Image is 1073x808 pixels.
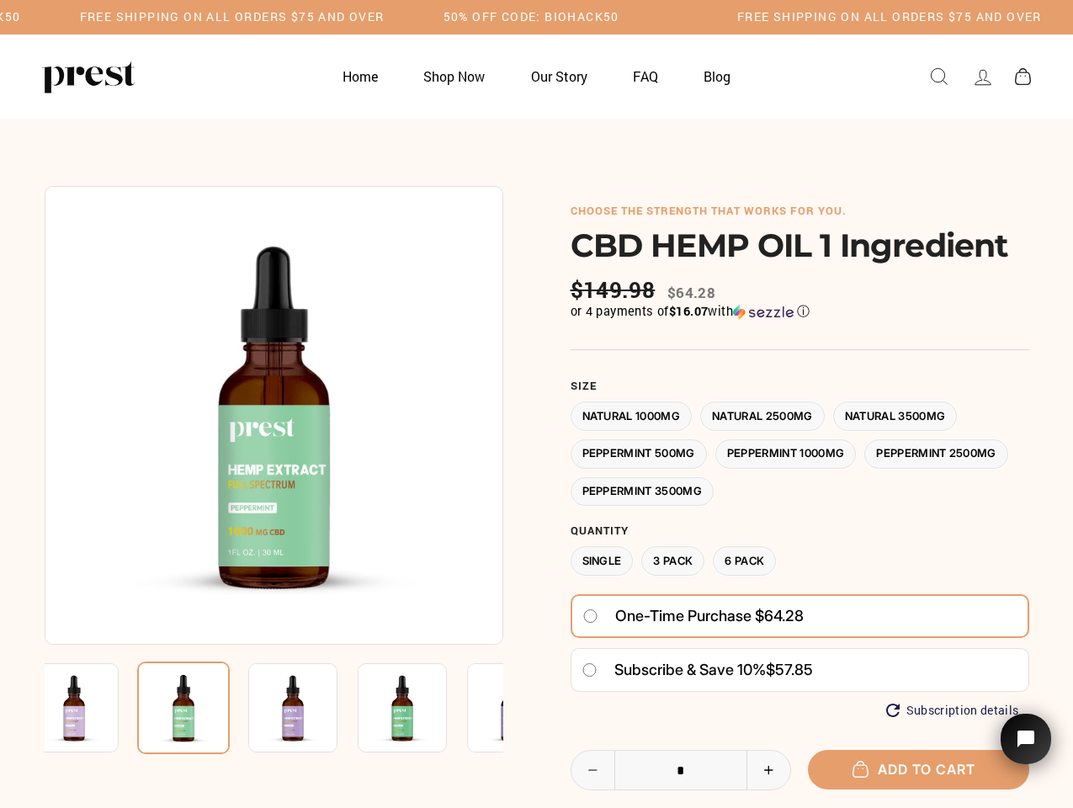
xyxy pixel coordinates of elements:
[571,751,615,789] button: Reduce item quantity by one
[358,663,447,752] img: CBD HEMP OIL 1 Ingredient
[582,663,598,677] input: Subscribe & save 10%$57.85
[886,704,1019,718] button: Subscription details
[612,60,679,93] a: FAQ
[571,277,660,303] span: $149.98
[864,439,1008,469] label: Peppermint 2500MG
[667,283,715,302] span: $64.28
[700,401,825,431] label: Natural 2500MG
[571,751,791,791] input: quantity
[571,226,1029,264] h1: CBD HEMP OIL 1 Ingredient
[737,10,1042,24] h5: Free Shipping on all orders $75 and over
[29,663,119,752] img: CBD HEMP OIL 1 Ingredient
[571,380,1029,393] label: Size
[80,10,385,24] h5: Free Shipping on all orders $75 and over
[571,401,693,431] label: Natural 1000MG
[746,751,790,789] button: Increase item quantity by one
[510,60,608,93] a: Our Story
[733,305,794,320] img: Sezzle
[683,60,752,93] a: Blog
[248,663,337,752] img: CBD HEMP OIL 1 Ingredient
[402,60,506,93] a: Shop Now
[571,477,714,507] label: Peppermint 3500MG
[713,546,776,576] label: 6 Pack
[906,704,1019,718] span: Subscription details
[571,303,1029,320] div: or 4 payments of with
[571,546,634,576] label: Single
[45,186,503,645] img: CBD HEMP OIL 1 Ingredient
[808,750,1029,789] button: Add to cart
[321,60,752,93] ul: Primary
[571,303,1029,320] div: or 4 payments of$16.07withSezzle Click to learn more about Sezzle
[467,663,556,752] img: CBD HEMP OIL 1 Ingredient
[444,10,619,24] h5: 50% OFF CODE: BIOHACK50
[615,601,804,631] span: One-time purchase $64.28
[861,761,975,778] span: Add to cart
[715,439,857,469] label: Peppermint 1000MG
[669,303,708,319] span: $16.07
[137,662,230,754] img: CBD HEMP OIL 1 Ingredient
[833,401,958,431] label: Natural 3500MG
[979,690,1073,808] iframe: Tidio Chat
[766,661,813,678] span: $57.85
[582,609,598,623] input: One-time purchase $64.28
[614,661,766,678] span: Subscribe & save 10%
[641,546,704,576] label: 3 Pack
[321,60,399,93] a: Home
[571,205,1029,218] h6: choose the strength that works for you.
[571,524,1029,538] label: Quantity
[571,439,707,469] label: Peppermint 500MG
[42,60,135,93] img: PREST ORGANICS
